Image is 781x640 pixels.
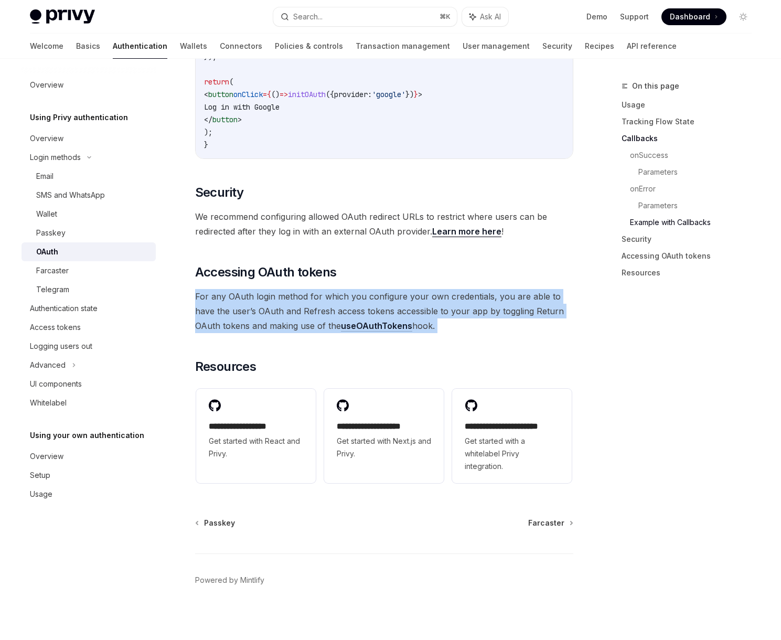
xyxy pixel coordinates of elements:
div: Access tokens [30,321,81,334]
div: Passkey [36,227,66,239]
a: Overview [22,447,156,466]
a: Security [542,34,572,59]
h5: Using your own authentication [30,429,144,442]
span: For any OAuth login method for which you configure your own credentials, you are able to have the... [195,289,573,333]
span: } [204,140,208,150]
div: Farcaster [36,264,69,277]
button: Ask AI [462,7,508,26]
a: Telegram [22,280,156,299]
a: Farcaster [528,518,572,528]
a: Usage [622,97,760,113]
a: Setup [22,466,156,485]
div: Usage [30,488,52,500]
a: Tracking Flow State [622,113,760,130]
div: Overview [30,132,63,145]
span: { [267,90,271,99]
a: Welcome [30,34,63,59]
a: Overview [22,76,156,94]
a: Usage [22,485,156,504]
h5: Using Privy authentication [30,111,128,124]
span: provider: [334,90,372,99]
a: Logging users out [22,337,156,356]
a: onError [630,180,760,197]
a: Security [622,231,760,248]
div: Telegram [36,283,69,296]
a: User management [463,34,530,59]
a: Powered by Mintlify [195,575,264,585]
a: Accessing OAuth tokens [622,248,760,264]
span: < [204,90,208,99]
a: Connectors [220,34,262,59]
a: Basics [76,34,100,59]
div: Authentication state [30,302,98,315]
span: Get started with a whitelabel Privy integration. [465,435,559,473]
span: On this page [632,80,679,92]
a: UI components [22,375,156,393]
span: Get started with React and Privy. [209,435,303,460]
a: Wallet [22,205,156,223]
div: SMS and WhatsApp [36,189,105,201]
a: Callbacks [622,130,760,147]
a: useOAuthTokens [341,321,412,332]
a: Overview [22,129,156,148]
span: Accessing OAuth tokens [195,264,337,281]
div: Whitelabel [30,397,67,409]
span: </ [204,115,212,124]
a: Authentication [113,34,167,59]
a: Dashboard [661,8,726,25]
span: = [263,90,267,99]
span: Farcaster [528,518,564,528]
a: Learn more here [432,226,501,237]
a: Policies & controls [275,34,343,59]
span: => [280,90,288,99]
span: 'google' [372,90,405,99]
a: API reference [627,34,677,59]
span: }) [405,90,414,99]
span: onClick [233,90,263,99]
span: initOAuth [288,90,326,99]
a: Wallets [180,34,207,59]
a: Parameters [638,197,760,214]
a: Whitelabel [22,393,156,412]
a: Passkey [196,518,235,528]
span: We recommend configuring allowed OAuth redirect URLs to restrict where users can be redirected af... [195,209,573,239]
a: Authentication state [22,299,156,318]
div: Search... [293,10,323,23]
div: OAuth [36,246,58,258]
a: SMS and WhatsApp [22,186,156,205]
div: Logging users out [30,340,92,353]
span: return [204,77,229,87]
div: Email [36,170,54,183]
div: UI components [30,378,82,390]
span: Get started with Next.js and Privy. [337,435,431,460]
button: Search...⌘K [273,7,457,26]
span: button [208,90,233,99]
span: Security [195,184,244,201]
span: > [418,90,422,99]
a: Resources [622,264,760,281]
span: ⌘ K [440,13,451,21]
a: Parameters [638,164,760,180]
div: Setup [30,469,50,482]
div: Advanced [30,359,66,371]
span: > [238,115,242,124]
a: Recipes [585,34,614,59]
a: Farcaster [22,261,156,280]
span: ({ [326,90,334,99]
a: Passkey [22,223,156,242]
span: ( [229,77,233,87]
a: Example with Callbacks [630,214,760,231]
span: Dashboard [670,12,710,22]
a: Email [22,167,156,186]
span: Resources [195,358,256,375]
button: Toggle dark mode [735,8,752,25]
a: OAuth [22,242,156,261]
span: button [212,115,238,124]
span: Passkey [204,518,235,528]
a: Support [620,12,649,22]
a: onSuccess [630,147,760,164]
img: light logo [30,9,95,24]
span: () [271,90,280,99]
a: Demo [586,12,607,22]
div: Overview [30,450,63,463]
